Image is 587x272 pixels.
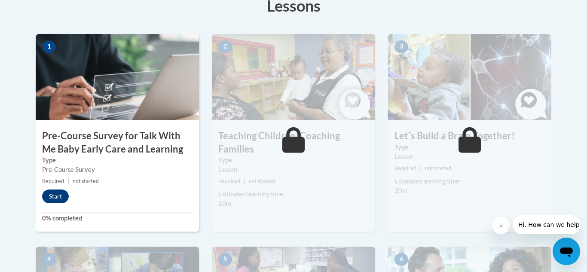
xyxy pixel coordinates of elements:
[212,129,375,156] h3: Teaching Children, Coaching Families
[42,214,193,223] label: 0% completed
[42,189,69,203] button: Start
[42,165,193,174] div: Pre-Course Survey
[394,253,408,266] span: 6
[425,165,451,171] span: not started
[513,215,580,234] iframe: Message from company
[73,178,99,184] span: not started
[388,34,551,120] img: Course Image
[36,129,199,156] h3: Pre-Course Survey for Talk With Me Baby Early Care and Learning
[394,177,545,186] div: Estimated learning time:
[212,34,375,120] img: Course Image
[394,40,408,53] span: 3
[5,6,70,13] span: Hi. How can we help?
[492,217,510,234] iframe: Close message
[394,165,416,171] span: Required
[218,253,232,266] span: 5
[218,40,232,53] span: 2
[218,189,369,199] div: Estimated learning time:
[394,187,407,194] span: 20m
[218,178,240,184] span: Required
[388,129,551,143] h3: Letʹs Build a Brain Together!
[42,178,64,184] span: Required
[42,40,56,53] span: 1
[218,200,231,207] span: 20m
[244,178,245,184] span: |
[249,178,275,184] span: not started
[553,238,580,265] iframe: Button to launch messaging window
[420,165,422,171] span: |
[394,143,545,152] label: Type
[42,253,56,266] span: 4
[218,165,369,174] div: Lesson
[36,34,199,120] img: Course Image
[42,156,193,165] label: Type
[218,156,369,165] label: Type
[394,152,545,162] div: Lesson
[67,178,69,184] span: |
